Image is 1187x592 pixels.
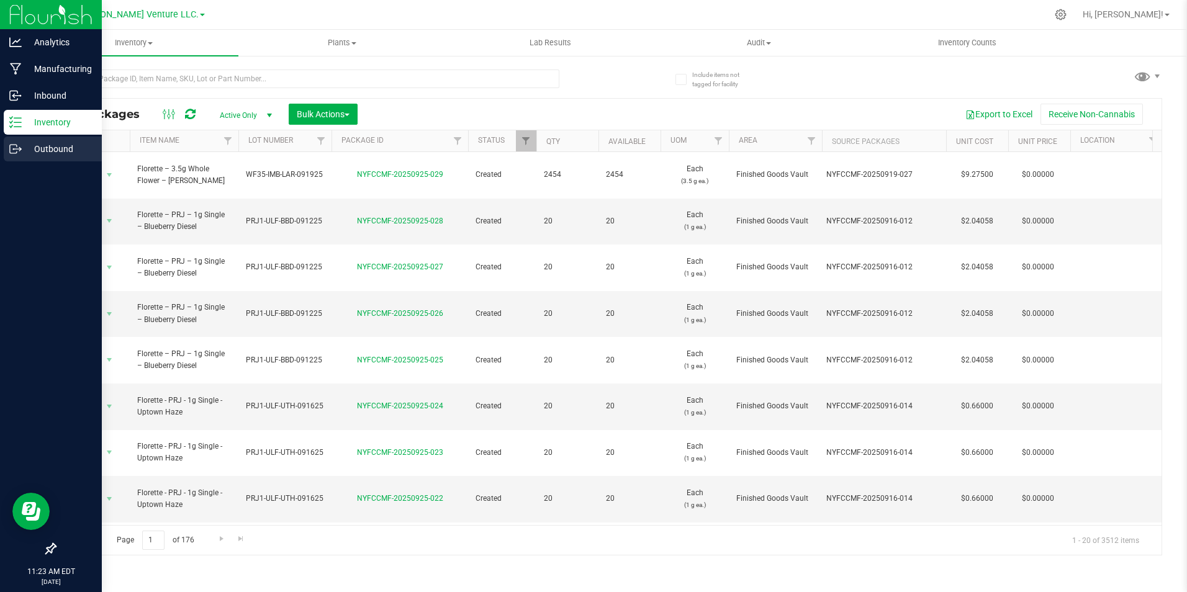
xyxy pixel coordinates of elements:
[606,169,653,181] span: 2454
[544,447,591,459] span: 20
[668,175,721,187] p: (3.5 g ea.)
[478,136,505,145] a: Status
[1083,9,1163,19] span: Hi, [PERSON_NAME]!
[826,215,942,227] div: Value 1: NYFCCMF-20250916-012
[49,9,199,20] span: Green [PERSON_NAME] Venture LLC.
[946,152,1008,199] td: $9.27500
[670,136,687,145] a: UOM
[736,169,815,181] span: Finished Goods Vault
[606,400,653,412] span: 20
[22,88,96,103] p: Inbound
[218,130,238,151] a: Filter
[246,447,324,459] span: PRJ1-ULF-UTH-091625
[246,354,324,366] span: PRJ1-ULF-BBD-091225
[1040,104,1143,125] button: Receive Non-Cannabis
[544,400,591,412] span: 20
[801,130,822,151] a: Filter
[246,493,324,505] span: PRJ1-ULF-UTH-091625
[102,259,117,276] span: select
[668,302,721,325] span: Each
[357,448,443,457] a: NYFCCMF-20250925-023
[22,141,96,156] p: Outbound
[544,493,591,505] span: 20
[65,107,152,121] span: All Packages
[476,493,529,505] span: Created
[1016,212,1060,230] span: $0.00000
[102,351,117,369] span: select
[30,37,238,48] span: Inventory
[708,130,729,151] a: Filter
[1016,444,1060,462] span: $0.00000
[6,566,96,577] p: 11:23 AM EDT
[668,395,721,418] span: Each
[22,61,96,76] p: Manufacturing
[357,170,443,179] a: NYFCCMF-20250925-029
[246,400,324,412] span: PRJ1-ULF-UTH-091625
[9,143,22,155] inline-svg: Outbound
[448,130,468,151] a: Filter
[102,166,117,184] span: select
[826,447,942,459] div: Value 1: NYFCCMF-20250916-014
[668,441,721,464] span: Each
[140,136,179,145] a: Item Name
[311,130,332,151] a: Filter
[946,337,1008,383] td: $2.04058
[246,169,324,181] span: WF35-IMB-LAR-091925
[446,30,655,56] a: Lab Results
[946,522,1008,569] td: $0.66000
[826,493,942,505] div: Value 1: NYFCCMF-20250916-014
[668,267,721,279] p: (1 g ea.)
[668,406,721,418] p: (1 g ea.)
[513,37,588,48] span: Lab Results
[956,137,993,146] a: Unit Cost
[357,494,443,503] a: NYFCCMF-20250925-022
[516,130,536,151] a: Filter
[668,221,721,233] p: (1 g ea.)
[1080,136,1115,145] a: Location
[102,305,117,323] span: select
[1016,258,1060,276] span: $0.00000
[212,531,230,547] a: Go to the next page
[668,163,721,187] span: Each
[736,308,815,320] span: Finished Goods Vault
[476,308,529,320] span: Created
[668,487,721,511] span: Each
[736,493,815,505] span: Finished Goods Vault
[6,577,96,586] p: [DATE]
[239,37,446,48] span: Plants
[9,116,22,128] inline-svg: Inventory
[736,400,815,412] span: Finished Goods Vault
[608,137,646,146] a: Available
[246,261,324,273] span: PRJ1-ULF-BBD-091225
[341,136,384,145] a: Package ID
[102,490,117,508] span: select
[826,354,942,366] div: Value 1: NYFCCMF-20250916-012
[736,215,815,227] span: Finished Goods Vault
[692,70,754,89] span: Include items not tagged for facility
[946,244,1008,291] td: $2.04058
[946,476,1008,522] td: $0.66000
[863,30,1072,56] a: Inventory Counts
[102,212,117,230] span: select
[668,348,721,372] span: Each
[668,499,721,511] p: (1 g ea.)
[137,209,231,233] span: Florette – PRJ – 1g Single – Blueberry Diesel
[297,109,350,119] span: Bulk Actions
[946,383,1008,430] td: $0.66000
[357,356,443,364] a: NYFCCMF-20250925-025
[826,400,942,412] div: Value 1: NYFCCMF-20250916-014
[476,354,529,366] span: Created
[22,35,96,50] p: Analytics
[357,309,443,318] a: NYFCCMF-20250925-026
[238,30,447,56] a: Plants
[22,115,96,130] p: Inventory
[1062,531,1149,549] span: 1 - 20 of 3512 items
[476,447,529,459] span: Created
[668,314,721,326] p: (1 g ea.)
[544,261,591,273] span: 20
[137,163,231,187] span: Florette – 3.5g Whole Flower – [PERSON_NAME]
[1016,305,1060,323] span: $0.00000
[137,256,231,279] span: Florette – PRJ – 1g Single – Blueberry Diesel
[1018,137,1057,146] a: Unit Price
[946,199,1008,245] td: $2.04058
